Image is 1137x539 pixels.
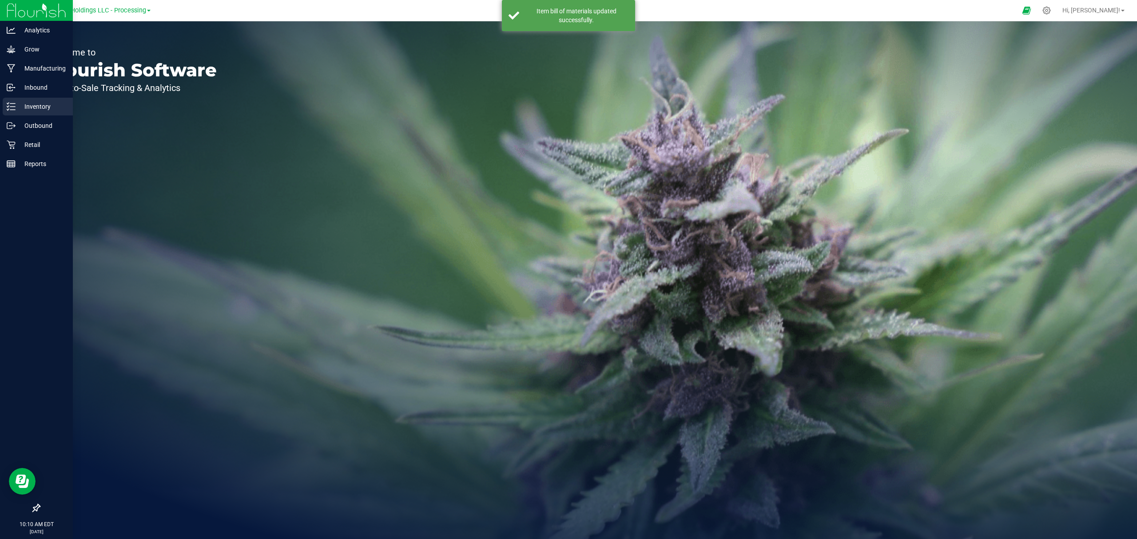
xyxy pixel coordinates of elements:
p: Manufacturing [16,63,69,74]
inline-svg: Grow [7,45,16,54]
p: Reports [16,159,69,169]
inline-svg: Inbound [7,83,16,92]
inline-svg: Retail [7,140,16,149]
inline-svg: Reports [7,159,16,168]
p: Analytics [16,25,69,36]
span: Riviera Creek Holdings LLC - Processing [31,7,146,14]
p: Outbound [16,120,69,131]
inline-svg: Analytics [7,26,16,35]
p: Seed-to-Sale Tracking & Analytics [48,83,217,92]
p: Welcome to [48,48,217,57]
inline-svg: Manufacturing [7,64,16,73]
inline-svg: Outbound [7,121,16,130]
span: Open Ecommerce Menu [1017,2,1037,19]
div: Manage settings [1041,6,1052,15]
p: Grow [16,44,69,55]
div: Item bill of materials updated successfully. [524,7,628,24]
p: Flourish Software [48,61,217,79]
p: Retail [16,139,69,150]
span: Hi, [PERSON_NAME]! [1062,7,1120,14]
p: [DATE] [4,528,69,535]
iframe: Resource center [9,468,36,495]
p: 10:10 AM EDT [4,520,69,528]
inline-svg: Inventory [7,102,16,111]
p: Inbound [16,82,69,93]
p: Inventory [16,101,69,112]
